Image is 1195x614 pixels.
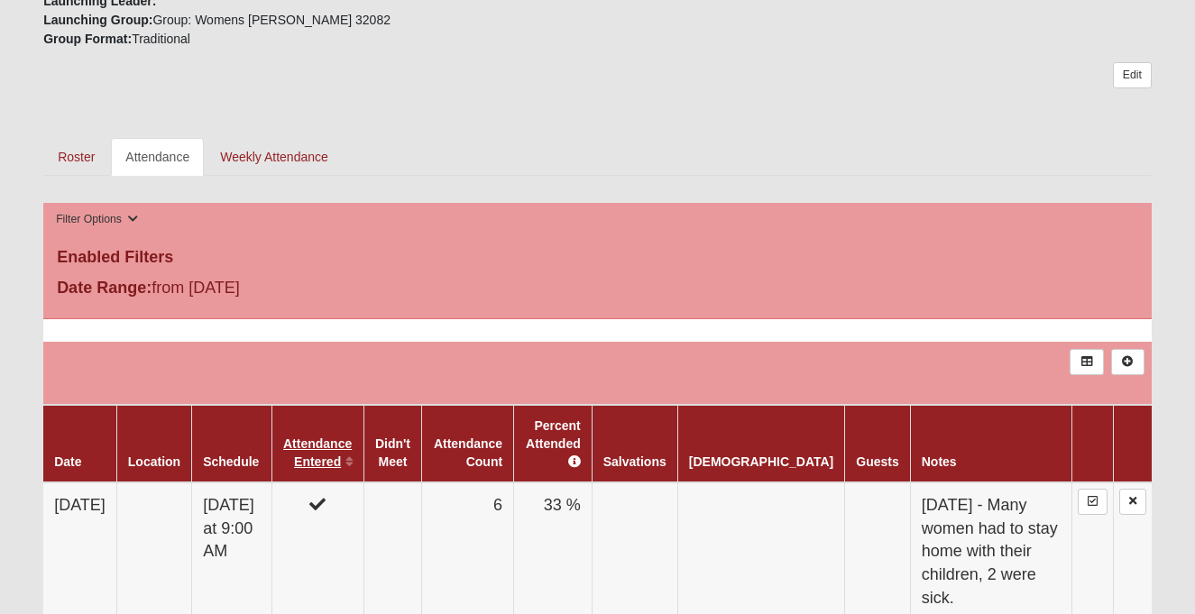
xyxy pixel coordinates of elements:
a: Edit [1113,62,1152,88]
a: Export to Excel [1070,349,1103,375]
th: Salvations [592,405,677,482]
a: Notes [922,454,957,469]
a: Percent Attended [526,418,581,469]
a: Attendance [111,138,204,176]
a: Date [54,454,81,469]
a: Location [128,454,180,469]
label: Date Range: [57,276,152,300]
div: from [DATE] [43,276,413,305]
a: Alt+N [1111,349,1144,375]
a: Enter Attendance [1078,489,1108,515]
th: Guests [845,405,910,482]
strong: Group Format: [43,32,132,46]
a: Weekly Attendance [206,138,343,176]
button: Filter Options [51,210,143,229]
a: Roster [43,138,109,176]
a: Delete [1119,489,1146,515]
th: [DEMOGRAPHIC_DATA] [677,405,844,482]
a: Attendance Count [434,436,502,469]
h4: Enabled Filters [57,248,1138,268]
a: Attendance Entered [283,436,352,469]
a: Schedule [203,454,259,469]
a: Didn't Meet [375,436,410,469]
strong: Launching Group: [43,13,152,27]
